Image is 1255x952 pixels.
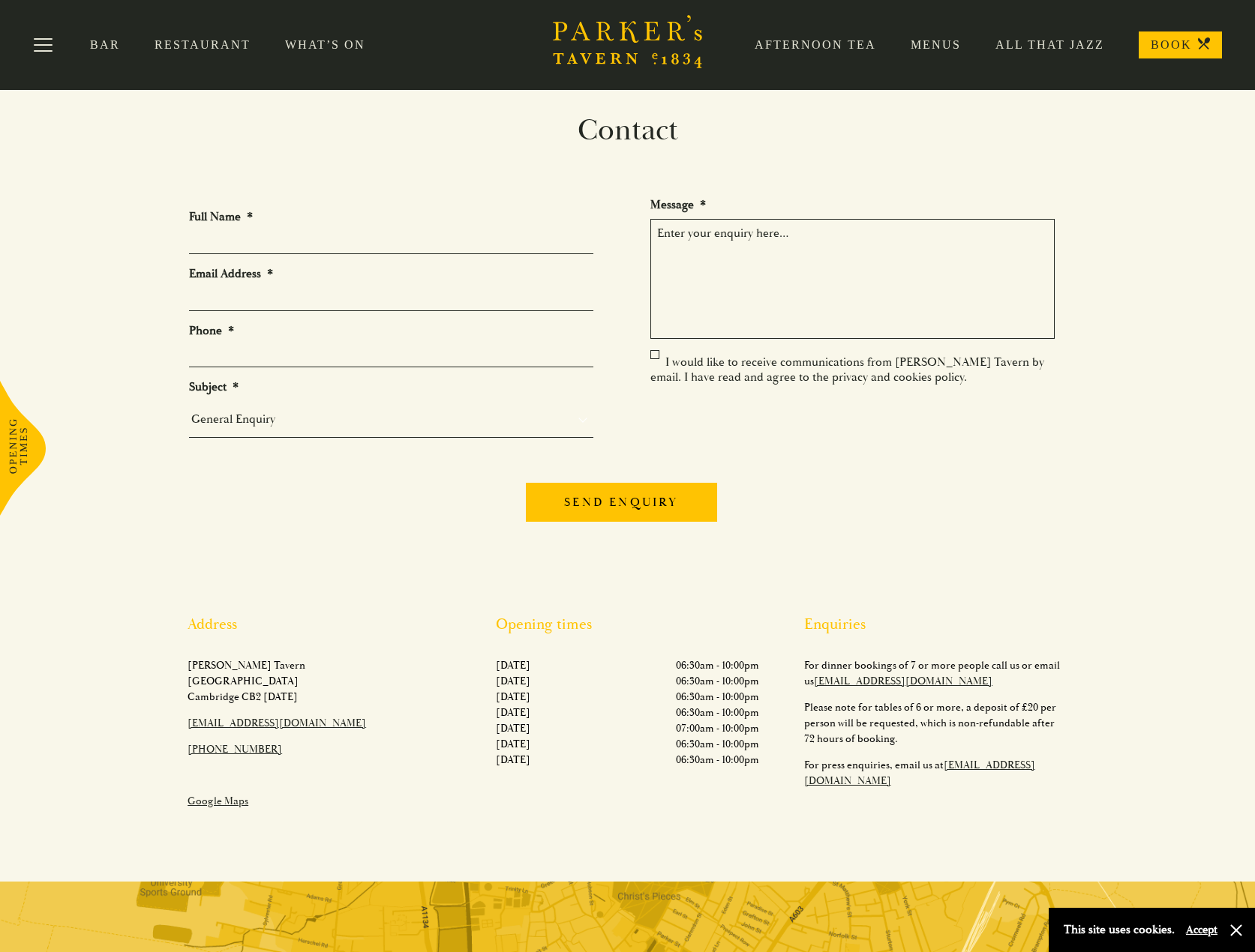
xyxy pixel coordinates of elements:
[804,657,1067,689] p: For dinner bookings of 7 or more people call us or email us
[496,720,530,736] p: [DATE]
[1064,919,1175,941] p: This site uses cookies.
[188,743,282,756] a: [PHONE_NUMBER]
[804,757,1067,789] p: For press enquiries, email us at
[188,657,451,705] p: [PERSON_NAME] Tavern [GEOGRAPHIC_DATA] Cambridge CB2 [DATE]​
[804,759,1035,787] a: [EMAIL_ADDRESS][DOMAIN_NAME]
[496,689,530,705] p: [DATE]
[496,673,530,689] p: [DATE]
[496,705,530,720] p: [DATE]
[189,323,234,339] label: Phone
[676,736,759,752] p: 06:30am - 10:00pm
[676,705,759,720] p: 06:30am - 10:00pm
[676,657,759,673] p: 06:30am - 10:00pm
[1229,923,1244,938] button: Close and accept
[496,615,759,633] h2: Opening times
[496,752,530,768] p: [DATE]
[189,379,239,395] label: Subject
[188,615,451,633] h2: Address
[178,112,1078,148] h1: Contact
[189,266,273,282] label: Email Address
[676,673,759,689] p: 06:30am - 10:00pm
[526,483,716,522] input: Send enquiry
[650,397,878,455] iframe: reCAPTCHA
[676,689,759,705] p: 06:30am - 10:00pm
[1186,923,1217,937] button: Accept
[496,736,530,752] p: [DATE]
[189,209,253,225] label: Full Name
[496,657,530,673] p: [DATE]
[650,197,706,213] label: Message
[804,615,1067,633] h2: Enquiries
[814,675,992,687] a: [EMAIL_ADDRESS][DOMAIN_NAME]
[188,717,366,729] a: [EMAIL_ADDRESS][DOMAIN_NAME]
[188,795,248,807] a: Google Maps
[676,720,759,736] p: 07:00am - 10:00pm
[676,752,759,768] p: 06:30am - 10:00pm
[650,355,1044,385] label: I would like to receive communications from [PERSON_NAME] Tavern by email. I have read and agree ...
[804,699,1067,747] p: Please note for tables of 6 or more, a deposit of £20 per person will be requested, which is non-...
